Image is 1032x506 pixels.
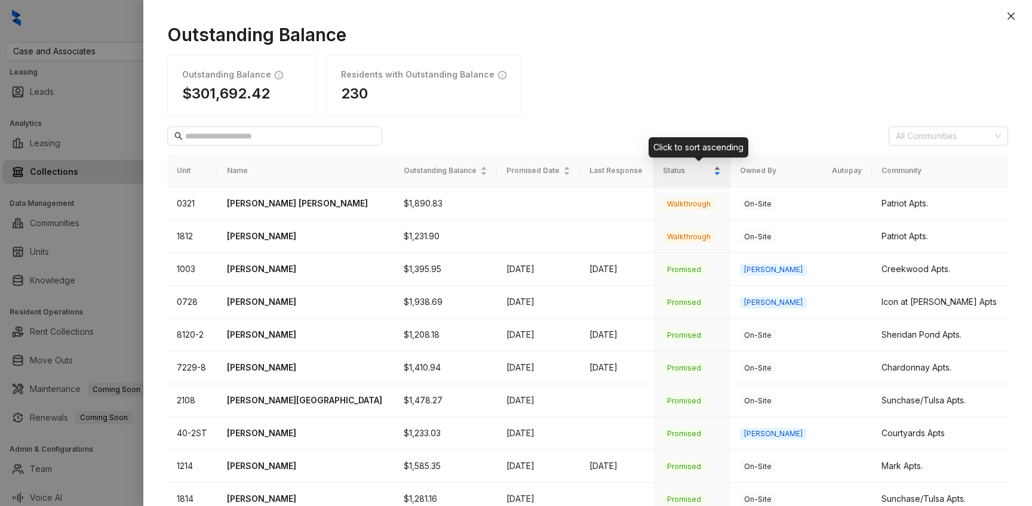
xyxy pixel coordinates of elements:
[394,384,497,417] td: $1,478.27
[394,319,497,351] td: $1,208.18
[663,231,715,243] span: Walkthrough
[167,384,217,417] td: 2108
[822,155,872,187] th: Autopay
[1004,9,1018,23] button: Close
[497,384,580,417] td: [DATE]
[497,319,580,351] td: [DATE]
[498,70,506,80] span: info-circle
[227,295,385,308] p: [PERSON_NAME]
[740,198,776,210] span: On-Site
[740,231,776,243] span: On-Site
[872,155,1008,187] th: Community
[167,286,217,319] td: 0728
[167,450,217,483] td: 1214
[881,427,999,440] div: Courtyards Apts
[663,362,705,374] span: Promised
[740,362,776,374] span: On-Site
[740,297,807,308] span: [PERSON_NAME]
[649,137,748,158] div: Click to sort ascending
[740,461,776,473] span: On-Site
[663,198,715,210] span: Walkthrough
[227,492,385,505] p: [PERSON_NAME]
[497,253,580,286] td: [DATE]
[167,351,217,384] td: 7229-8
[341,85,506,102] h1: 230
[497,450,580,483] td: [DATE]
[740,329,776,341] span: On-Site
[881,197,999,210] div: Patriot Apts.
[227,427,385,440] p: [PERSON_NAME]
[580,319,653,351] td: [DATE]
[394,286,497,319] td: $1,938.69
[506,165,561,177] span: Promised Date
[881,328,999,341] div: Sheridan Pond Apts.
[497,417,580,450] td: [DATE]
[740,264,807,276] span: [PERSON_NAME]
[663,461,705,473] span: Promised
[227,459,385,473] p: [PERSON_NAME]
[182,85,302,102] h1: $301,692.42
[174,132,183,140] span: search
[580,253,653,286] td: [DATE]
[881,263,999,276] div: Creekwood Apts.
[740,395,776,407] span: On-Site
[881,394,999,407] div: Sunchase/Tulsa Apts.
[167,220,217,253] td: 1812
[227,394,385,407] p: [PERSON_NAME][GEOGRAPHIC_DATA]
[167,155,217,187] th: Unit
[227,263,385,276] p: [PERSON_NAME]
[227,197,385,210] p: [PERSON_NAME] [PERSON_NAME]
[394,220,497,253] td: $1,231.90
[167,319,217,351] td: 8120-2
[1006,11,1016,21] span: close
[341,70,494,80] h1: Residents with Outstanding Balance
[275,70,283,80] span: info-circle
[394,187,497,220] td: $1,890.83
[881,459,999,473] div: Mark Apts.
[663,395,705,407] span: Promised
[394,351,497,384] td: $1,410.94
[663,329,705,341] span: Promised
[167,253,217,286] td: 1003
[730,155,822,187] th: Owned By
[497,286,580,319] td: [DATE]
[663,428,705,440] span: Promised
[227,230,385,243] p: [PERSON_NAME]
[663,297,705,308] span: Promised
[881,492,999,505] div: Sunchase/Tulsa Apts.
[580,450,653,483] td: [DATE]
[394,155,497,187] th: Outstanding Balance
[881,230,999,243] div: Patriot Apts.
[182,70,271,80] h1: Outstanding Balance
[227,361,385,374] p: [PERSON_NAME]
[881,295,999,308] div: Icon at [PERSON_NAME] Apts
[167,187,217,220] td: 0321
[881,361,999,374] div: Chardonnay Apts.
[740,493,776,505] span: On-Site
[217,155,394,187] th: Name
[580,351,653,384] td: [DATE]
[167,417,217,450] td: 40-2ST
[167,24,1008,45] h1: Outstanding Balance
[740,428,807,440] span: [PERSON_NAME]
[394,253,497,286] td: $1,395.95
[663,493,705,505] span: Promised
[663,165,711,177] span: Status
[497,351,580,384] td: [DATE]
[404,165,478,177] span: Outstanding Balance
[394,450,497,483] td: $1,585.35
[394,417,497,450] td: $1,233.03
[497,155,580,187] th: Promised Date
[227,328,385,341] p: [PERSON_NAME]
[663,264,705,276] span: Promised
[580,155,653,187] th: Last Response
